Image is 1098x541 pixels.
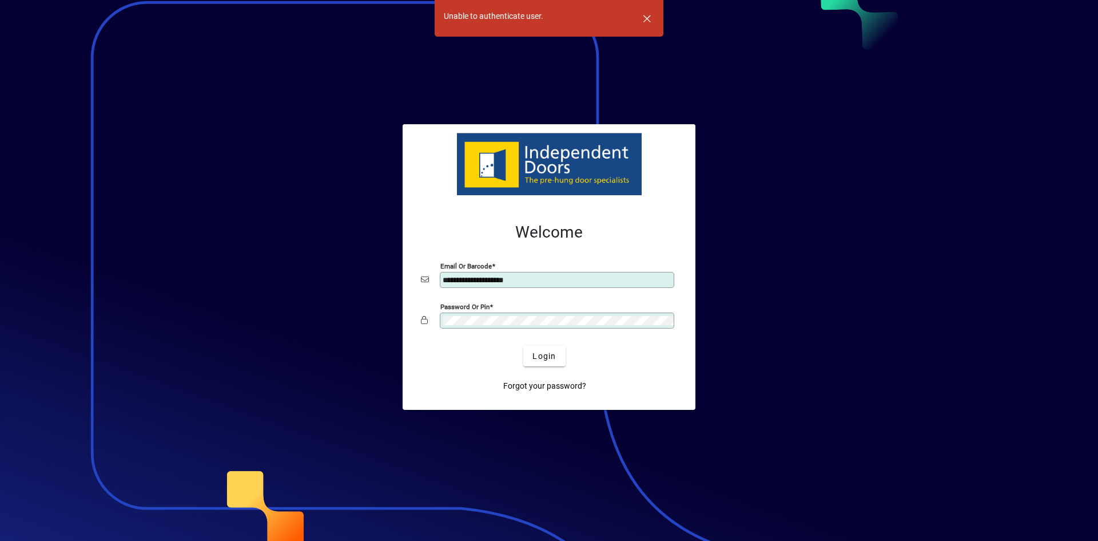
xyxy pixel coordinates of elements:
[440,262,492,270] mat-label: Email or Barcode
[440,303,490,311] mat-label: Password or Pin
[633,5,661,32] button: Dismiss
[499,376,591,396] a: Forgot your password?
[503,380,586,392] span: Forgot your password?
[444,10,543,22] div: Unable to authenticate user.
[421,223,677,242] h2: Welcome
[532,350,556,362] span: Login
[523,346,565,366] button: Login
